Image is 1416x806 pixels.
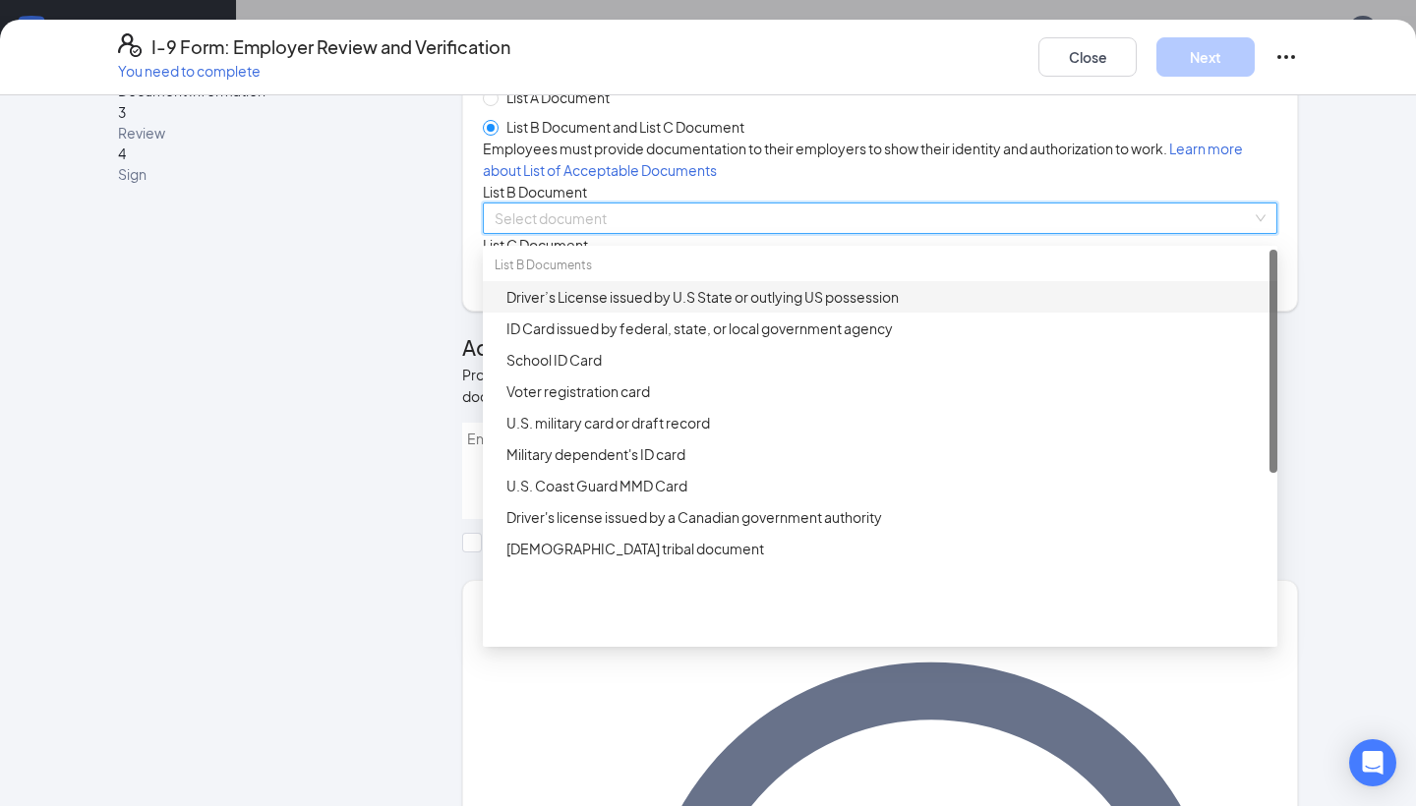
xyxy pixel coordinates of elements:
[118,33,142,57] svg: FormI9EVerifyIcon
[506,443,1266,465] div: Military dependent's ID card
[462,334,680,361] span: Additional information
[118,103,126,121] span: 3
[483,183,587,201] span: List B Document
[506,475,1266,496] div: U.S. Coast Guard MMD Card
[483,236,588,254] span: List C Document
[506,286,1266,308] div: Driver’s License issued by U.S State or outlying US possession
[118,164,413,184] span: Sign
[118,123,413,143] span: Review
[1274,45,1298,69] svg: Ellipses
[506,412,1266,433] div: U.S. military card or draft record
[499,116,752,138] span: List B Document and List C Document
[499,86,618,108] span: List A Document
[118,144,126,162] span: 4
[151,33,510,61] h4: I-9 Form: Employer Review and Verification
[118,61,510,81] p: You need to complete
[462,366,1226,405] span: Provide all notes relating employment authorization stamps or receipts, extensions, additional do...
[483,140,1243,179] span: Employees must provide documentation to their employers to show their identity and authorization ...
[1156,37,1255,77] button: Next
[1038,37,1137,77] button: Close
[506,349,1266,371] div: School ID Card
[495,258,592,272] span: List B Documents
[506,380,1266,402] div: Voter registration card
[506,538,1266,559] div: [DEMOGRAPHIC_DATA] tribal document
[506,506,1266,528] div: Driver's license issued by a Canadian government authority
[506,317,1266,339] div: ID Card issued by federal, state, or local government agency
[1349,739,1396,786] div: Open Intercom Messenger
